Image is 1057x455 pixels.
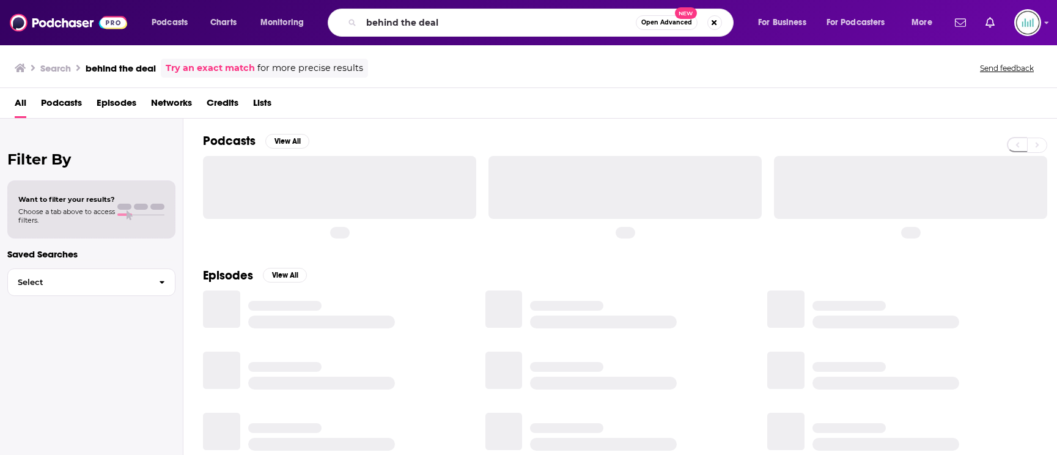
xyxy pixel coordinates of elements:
h2: Podcasts [203,133,256,149]
a: Networks [151,93,192,118]
span: For Podcasters [827,14,885,31]
button: open menu [903,13,948,32]
span: Charts [210,14,237,31]
a: Episodes [97,93,136,118]
span: New [675,7,697,19]
span: Open Advanced [641,20,692,26]
input: Search podcasts, credits, & more... [361,13,636,32]
div: Search podcasts, credits, & more... [339,9,745,37]
span: for more precise results [257,61,363,75]
button: open menu [252,13,320,32]
a: PodcastsView All [203,133,309,149]
span: Podcasts [152,14,188,31]
a: All [15,93,26,118]
a: Show notifications dropdown [950,12,971,33]
span: Monitoring [260,14,304,31]
button: View All [265,134,309,149]
h2: Episodes [203,268,253,283]
button: open menu [819,13,903,32]
h3: behind the deal [86,62,156,74]
span: Choose a tab above to access filters. [18,207,115,224]
a: Show notifications dropdown [981,12,1000,33]
span: For Business [758,14,806,31]
a: Try an exact match [166,61,255,75]
a: Charts [202,13,244,32]
button: Open AdvancedNew [636,15,698,30]
img: Podchaser - Follow, Share and Rate Podcasts [10,11,127,34]
span: Want to filter your results? [18,195,115,204]
button: Send feedback [976,63,1037,73]
button: View All [263,268,307,283]
p: Saved Searches [7,248,175,260]
span: More [912,14,932,31]
img: User Profile [1014,9,1041,36]
h3: Search [40,62,71,74]
button: Select [7,268,175,296]
span: Logged in as podglomerate [1014,9,1041,36]
button: open menu [143,13,204,32]
button: open menu [749,13,822,32]
a: Podcasts [41,93,82,118]
h2: Filter By [7,150,175,168]
a: EpisodesView All [203,268,307,283]
span: Select [8,278,149,286]
a: Credits [207,93,238,118]
a: Lists [253,93,271,118]
button: Show profile menu [1014,9,1041,36]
